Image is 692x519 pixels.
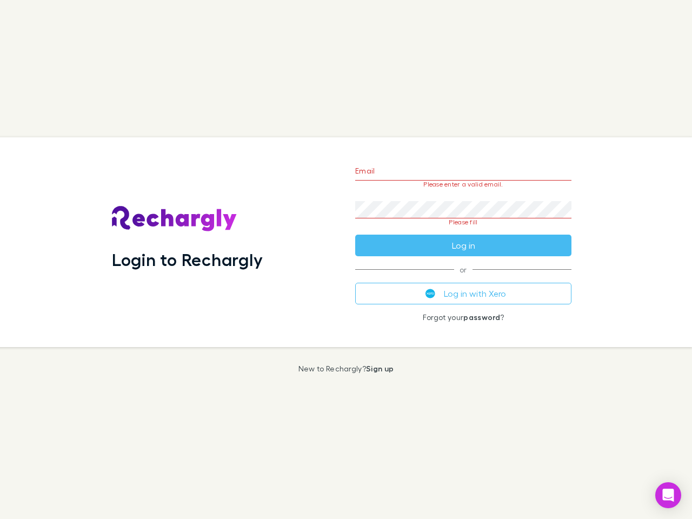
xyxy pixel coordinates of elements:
p: New to Rechargly? [298,364,394,373]
img: Rechargly's Logo [112,206,237,232]
button: Log in [355,235,571,256]
p: Please enter a valid email. [355,181,571,188]
span: or [355,269,571,270]
h1: Login to Rechargly [112,249,263,270]
p: Forgot your ? [355,313,571,322]
p: Please fill [355,218,571,226]
a: password [463,312,500,322]
a: Sign up [366,364,394,373]
button: Log in with Xero [355,283,571,304]
div: Open Intercom Messenger [655,482,681,508]
img: Xero's logo [425,289,435,298]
